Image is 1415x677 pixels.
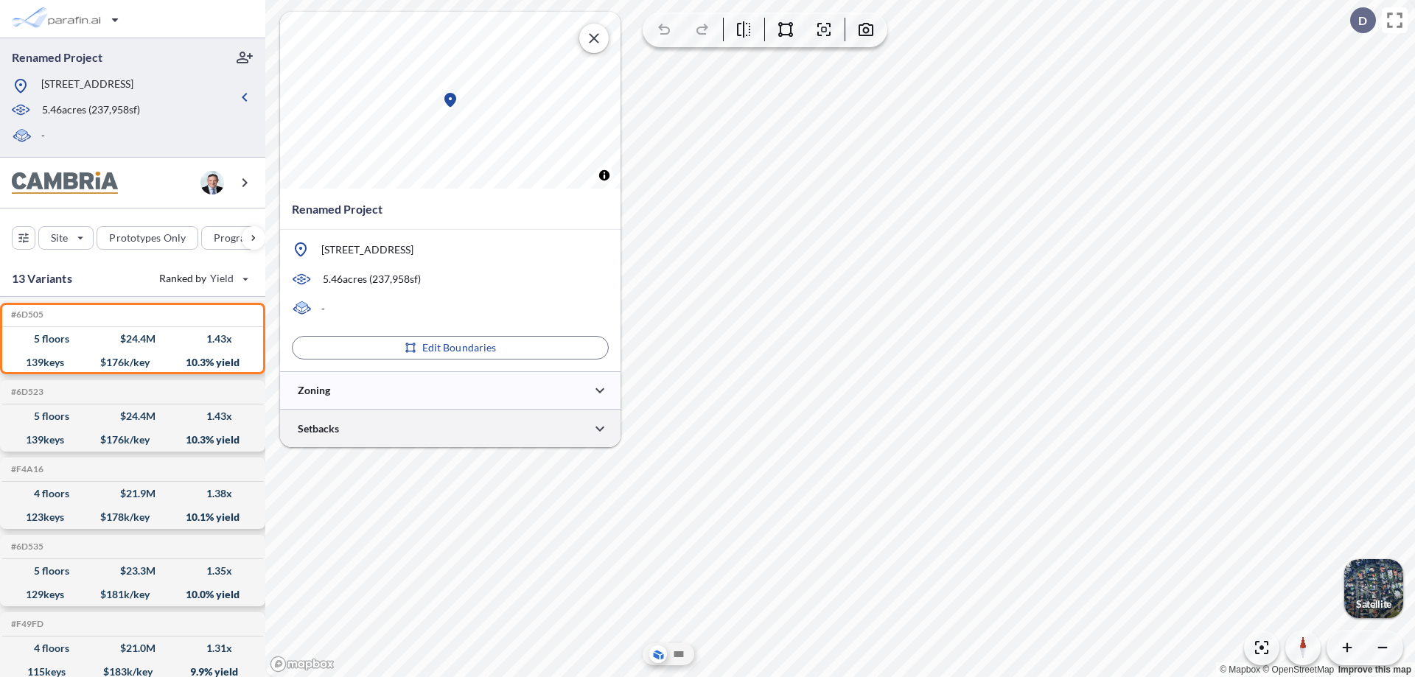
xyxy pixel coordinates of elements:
[1220,664,1260,675] a: Mapbox
[1262,664,1334,675] a: OpenStreetMap
[600,167,609,183] span: Toggle attribution
[595,166,613,184] button: Toggle attribution
[321,301,325,316] p: -
[280,12,621,189] canvas: Map
[321,242,413,257] p: [STREET_ADDRESS]
[97,226,198,250] button: Prototypes Only
[42,102,140,119] p: 5.46 acres ( 237,958 sf)
[41,128,45,145] p: -
[8,387,43,397] h5: Click to copy the code
[8,541,43,552] h5: Click to copy the code
[214,231,255,245] p: Program
[649,645,667,663] button: Aerial View
[200,171,224,194] img: user logo
[298,383,330,398] p: Zoning
[8,464,43,474] h5: Click to copy the code
[670,645,688,663] button: Site Plan
[201,226,281,250] button: Program
[12,270,72,287] p: 13 Variants
[210,271,234,286] span: Yield
[292,336,609,359] button: Edit Boundaries
[1344,559,1403,618] img: Switcher Image
[1358,14,1367,27] p: D
[51,231,68,245] p: Site
[8,619,43,629] h5: Click to copy the code
[1338,664,1411,675] a: Improve this map
[147,267,258,290] button: Ranked by Yield
[1356,598,1391,610] p: Satellite
[12,49,102,66] p: Renamed Project
[323,272,421,287] p: 5.46 acres ( 237,958 sf)
[12,172,118,194] img: BrandImage
[8,309,43,320] h5: Click to copy the code
[270,656,335,673] a: Mapbox homepage
[41,77,133,95] p: [STREET_ADDRESS]
[441,91,459,109] div: Map marker
[422,340,497,355] p: Edit Boundaries
[38,226,94,250] button: Site
[1344,559,1403,618] button: Switcher ImageSatellite
[109,231,186,245] p: Prototypes Only
[292,200,382,218] p: Renamed Project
